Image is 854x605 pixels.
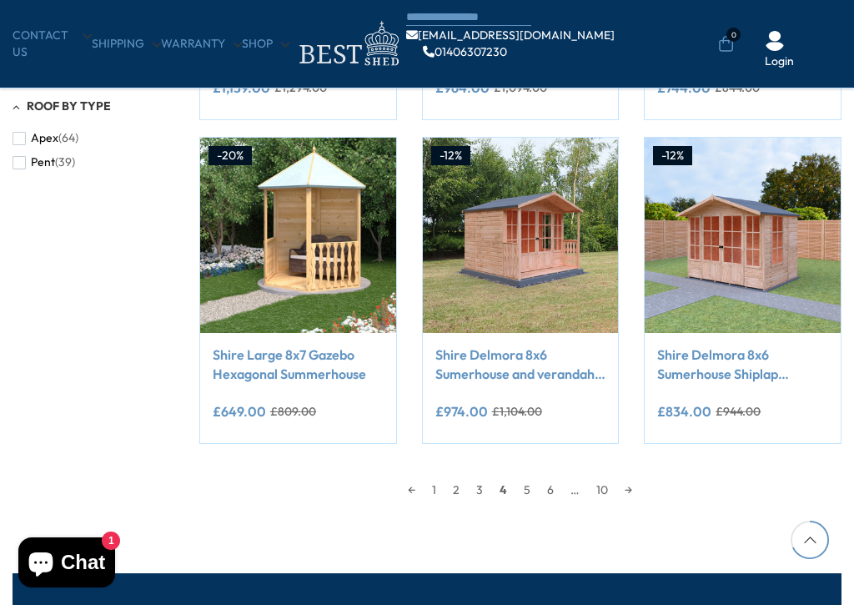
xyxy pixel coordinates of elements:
a: 2 [445,477,468,502]
ins: £974.00 [435,405,488,418]
span: 4 [491,477,515,502]
button: Pent [13,150,75,174]
span: … [562,477,588,502]
a: 10 [588,477,616,502]
a: Shire Delmora 8x6 Sumerhouse Shiplap Interlock Cladding [657,345,828,383]
a: [EMAIL_ADDRESS][DOMAIN_NAME] [406,29,615,41]
a: Shop [242,36,289,53]
img: logo [289,17,406,71]
del: £1,294.00 [274,82,327,93]
a: 5 [515,477,539,502]
a: 01406307230 [423,46,507,58]
span: 0 [726,28,741,42]
a: CONTACT US [13,28,92,60]
del: £1,094.00 [494,82,547,93]
del: £809.00 [270,406,316,417]
span: Pent [31,155,55,169]
a: Warranty [161,36,242,53]
a: Login [765,53,794,70]
span: Apex [31,131,58,145]
del: £944.00 [716,406,761,417]
span: Roof By Type [27,98,111,113]
ins: £1,139.00 [213,81,270,94]
div: -12% [431,146,470,166]
a: 1 [424,477,445,502]
div: -20% [208,146,252,166]
ins: £649.00 [213,405,266,418]
a: ← [399,477,424,502]
a: 0 [718,36,734,53]
ins: £964.00 [435,81,490,94]
a: Shire Delmora 8x6 Sumerhouse and verandah Shiplap Interlock Cladding [435,345,606,383]
ins: £834.00 [657,405,711,418]
a: Shire Large 8x7 Gazebo Hexagonal Summerhouse [213,345,384,383]
span: (39) [55,155,75,169]
div: -12% [653,146,692,166]
ins: £744.00 [657,81,711,94]
del: £844.00 [715,82,760,93]
span: (64) [58,131,78,145]
a: Shipping [92,36,161,53]
img: User Icon [765,31,785,51]
a: 6 [539,477,562,502]
del: £1,104.00 [492,406,542,417]
button: Apex [13,126,78,150]
inbox-online-store-chat: Shopify online store chat [13,537,120,592]
a: 3 [468,477,491,502]
a: → [616,477,640,502]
